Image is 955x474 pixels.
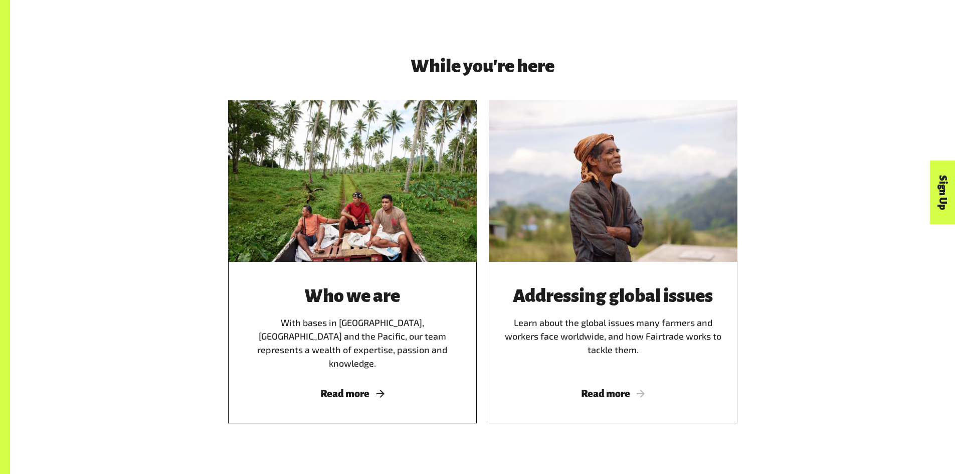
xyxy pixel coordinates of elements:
[228,100,477,423] a: Who we areWith bases in [GEOGRAPHIC_DATA], [GEOGRAPHIC_DATA] and the Pacific, our team represents...
[501,388,725,399] span: Read more
[501,286,725,370] div: Learn about the global issues many farmers and workers face worldwide, and how Fairtrade works to...
[489,100,737,423] a: Addressing global issuesLearn about the global issues many farmers and workers face worldwide, an...
[228,56,737,76] h3: While you're here
[240,286,465,306] h3: Who we are
[240,286,465,370] div: With bases in [GEOGRAPHIC_DATA], [GEOGRAPHIC_DATA] and the Pacific, our team represents a wealth ...
[240,388,465,399] span: Read more
[501,286,725,306] h3: Addressing global issues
